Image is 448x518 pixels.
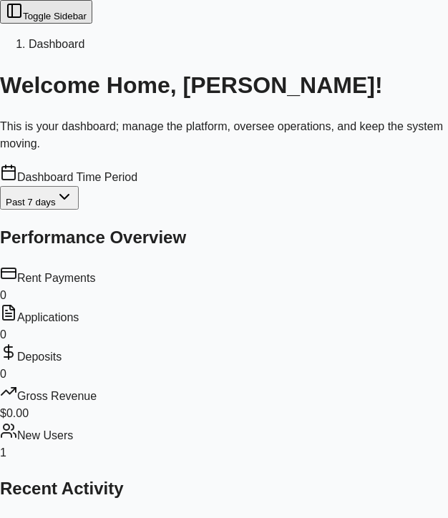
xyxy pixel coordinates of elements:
[23,11,87,21] span: Toggle Sidebar
[17,351,62,363] span: Deposits
[17,311,79,323] span: Applications
[29,38,84,50] span: Dashboard
[17,171,137,183] span: Dashboard Time Period
[17,429,73,441] span: New Users
[17,272,95,284] span: Rent Payments
[17,390,97,402] span: Gross Revenue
